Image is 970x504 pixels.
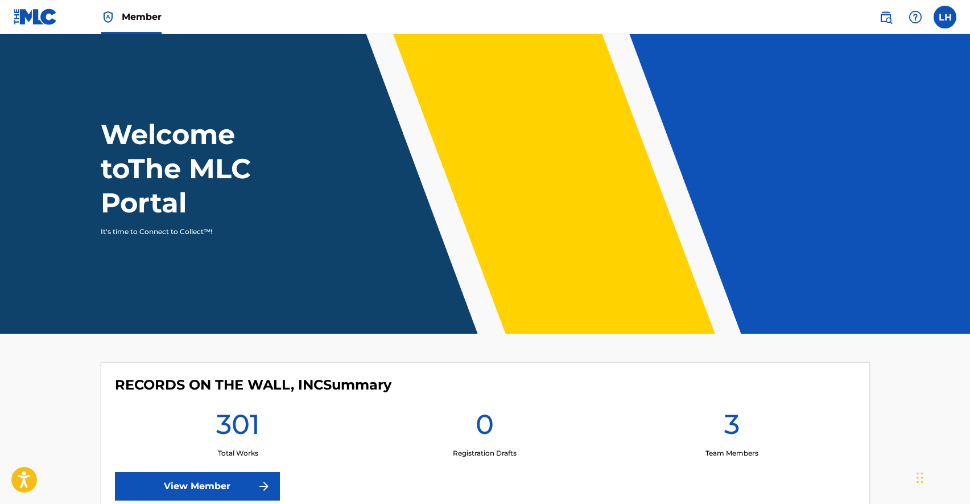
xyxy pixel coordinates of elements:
p: Registration Drafts [453,448,517,458]
img: f7272a7cc735f4ea7f67.svg [257,480,271,493]
img: Top Rightsholder [101,10,115,24]
iframe: Chat Widget [913,449,970,504]
span: Member [122,10,162,23]
p: Total Works [218,448,258,458]
div: User Menu [934,6,956,28]
div: Drag [917,461,923,495]
h1: 0 [476,407,494,448]
img: MLC Logo [14,9,57,25]
a: Public Search [874,6,897,28]
h1: 3 [724,407,740,448]
h4: RECORDS ON THE WALL, INC [115,376,391,394]
p: It's time to Connect to Collect™! [101,227,298,237]
img: help [909,10,922,24]
h1: Welcome to The MLC Portal [101,117,313,220]
h1: 301 [216,407,260,448]
img: search [879,10,893,24]
a: View Member [115,472,280,501]
p: Team Members [705,448,758,458]
div: Help [904,6,927,28]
